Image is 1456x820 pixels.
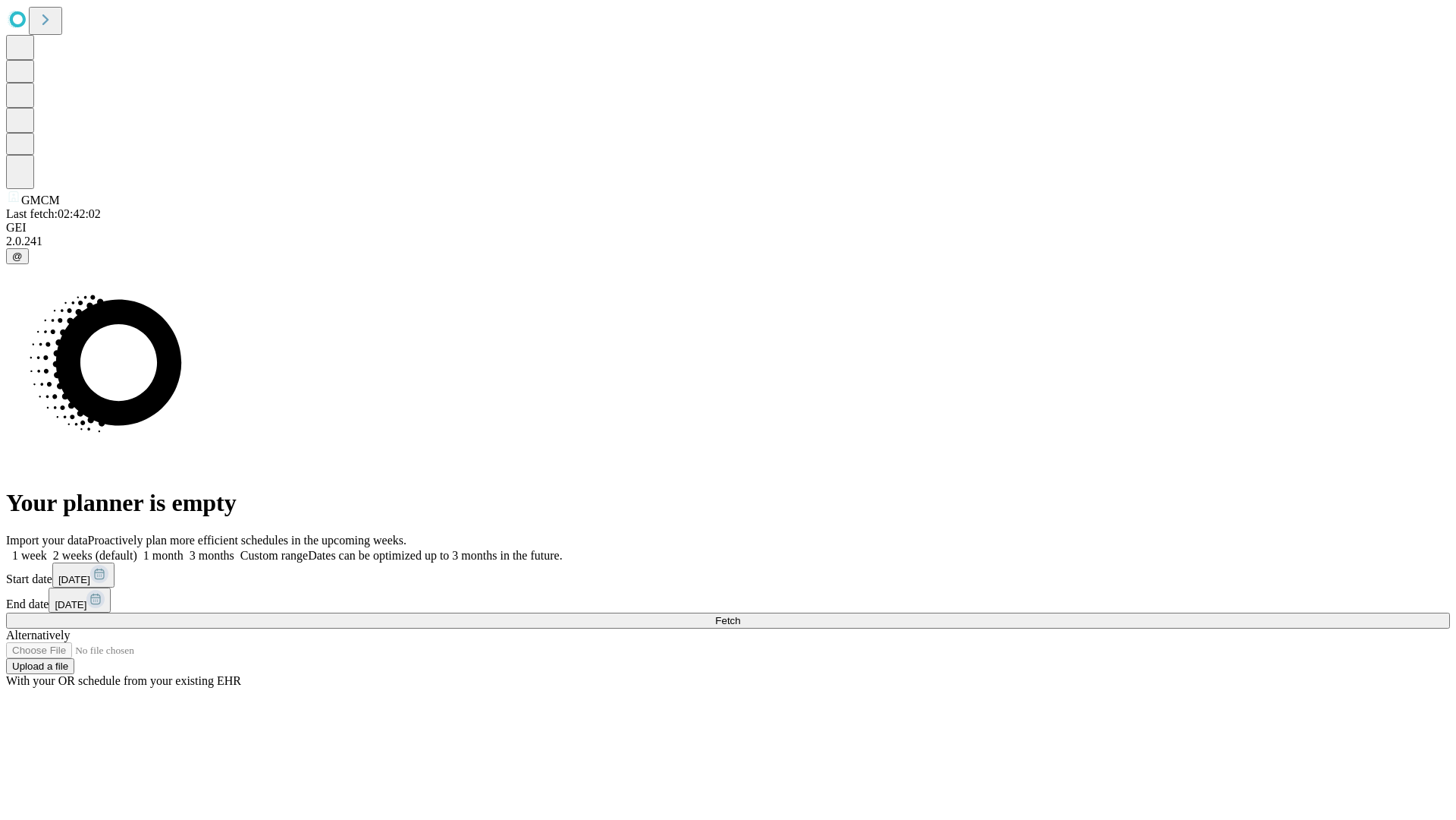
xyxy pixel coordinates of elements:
[6,534,88,547] span: Import your data
[21,194,60,207] span: GMCM
[55,599,86,610] span: [DATE]
[6,588,1450,613] div: End date
[6,563,1450,588] div: Start date
[6,221,1450,235] div: GEI
[53,549,137,562] span: 2 weeks (default)
[88,534,406,547] span: Proactively plan more efficient schedules in the upcoming weeks.
[6,613,1450,629] button: Fetch
[6,489,1450,517] h1: Your planner is empty
[12,251,23,262] span: @
[58,574,90,585] span: [DATE]
[6,207,101,220] span: Last fetch: 02:42:02
[6,248,29,264] button: @
[143,549,184,562] span: 1 month
[6,658,74,674] button: Upload a file
[6,629,70,642] span: Alternatively
[49,588,111,613] button: [DATE]
[6,674,241,687] span: With your OR schedule from your existing EHR
[52,563,115,588] button: [DATE]
[190,549,234,562] span: 3 months
[715,615,740,626] span: Fetch
[240,549,308,562] span: Custom range
[6,235,1450,248] div: 2.0.241
[12,549,47,562] span: 1 week
[308,549,562,562] span: Dates can be optimized up to 3 months in the future.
